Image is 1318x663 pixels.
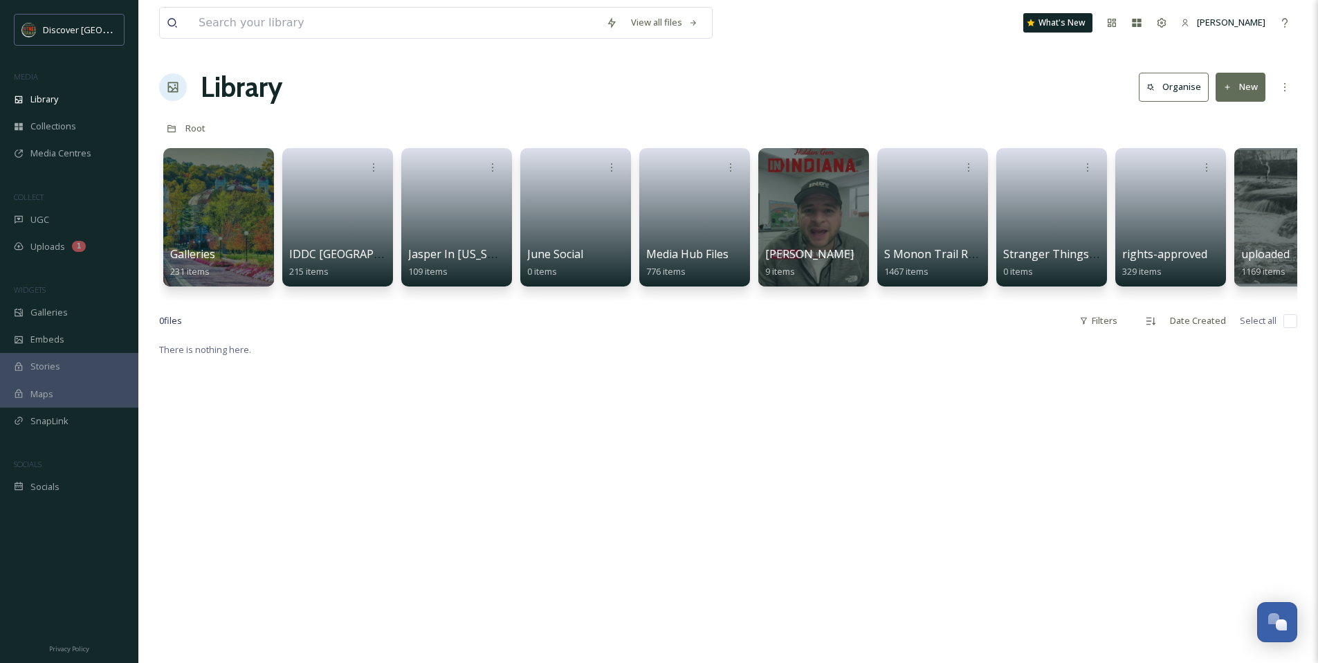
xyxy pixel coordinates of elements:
span: Root [185,122,205,134]
span: Uploads [30,240,65,253]
a: Jasper In [US_STATE]109 items [408,248,519,278]
button: New [1216,73,1265,101]
span: 1169 items [1241,265,1285,278]
span: Embeds [30,333,64,346]
span: Select all [1240,314,1276,327]
span: Privacy Policy [49,644,89,653]
a: View all files [624,9,705,36]
span: WIDGETS [14,284,46,295]
span: COLLECT [14,192,44,202]
button: Organise [1139,73,1209,101]
span: uploaded [1241,246,1290,262]
span: Maps [30,388,53,401]
span: 231 items [170,265,210,278]
a: Galleries231 items [170,248,215,278]
a: S Monon Trail Radius1467 items [884,248,996,278]
span: Discover [GEOGRAPHIC_DATA][US_STATE] [43,23,216,36]
img: SIN-logo.svg [22,23,36,37]
span: Stories [30,360,60,373]
span: Socials [30,480,60,493]
span: 1467 items [884,265,928,278]
span: Jasper In [US_STATE] [408,246,519,262]
span: 0 items [1003,265,1033,278]
span: 215 items [289,265,329,278]
span: [PERSON_NAME] [1197,16,1265,28]
a: Stranger Things Campaign0 items [1003,248,1144,278]
span: Collections [30,120,76,133]
span: rights-approved [1122,246,1207,262]
span: 329 items [1122,265,1162,278]
button: Open Chat [1257,602,1297,642]
div: Date Created [1163,307,1233,334]
span: 776 items [646,265,686,278]
span: Library [30,93,58,106]
a: [PERSON_NAME]9 items [765,248,854,278]
a: rights-approved329 items [1122,248,1207,278]
div: 1 [72,241,86,252]
span: There is nothing here. [159,343,251,356]
a: What's New [1023,13,1092,33]
a: Privacy Policy [49,639,89,656]
a: June Social0 items [527,248,583,278]
span: MEDIA [14,71,38,82]
span: Media Hub Files [646,246,729,262]
span: IDDC [GEOGRAPHIC_DATA] 2024 [289,246,458,262]
div: Filters [1072,307,1124,334]
span: Media Centres [30,147,91,160]
a: Organise [1139,73,1216,101]
span: S Monon Trail Radius [884,246,996,262]
span: SOCIALS [14,459,42,469]
a: uploaded1169 items [1241,248,1290,278]
a: Media Hub Files776 items [646,248,729,278]
span: [PERSON_NAME] [765,246,854,262]
span: 0 items [527,265,557,278]
span: Galleries [170,246,215,262]
span: 109 items [408,265,448,278]
a: IDDC [GEOGRAPHIC_DATA] 2024215 items [289,248,458,278]
span: 0 file s [159,314,182,327]
span: Stranger Things Campaign [1003,246,1144,262]
span: June Social [527,246,583,262]
a: [PERSON_NAME] [1174,9,1272,36]
span: UGC [30,213,49,226]
a: Root [185,120,205,136]
span: SnapLink [30,415,68,428]
span: Galleries [30,306,68,319]
span: 9 items [765,265,795,278]
input: Search your library [192,8,599,38]
a: Library [201,66,282,108]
